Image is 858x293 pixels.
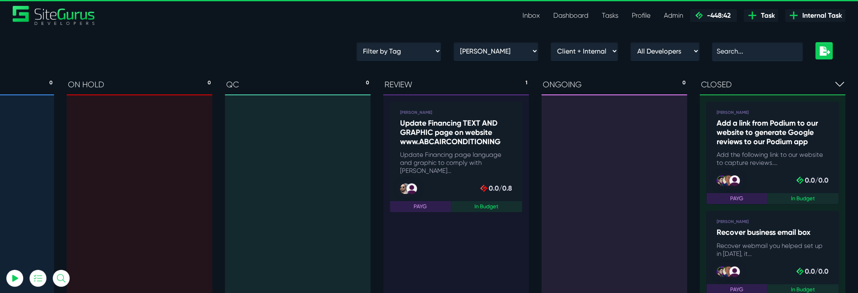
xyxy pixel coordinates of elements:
[700,75,845,96] div: CLOSED
[797,175,828,186] span: 0.0/0.0
[525,80,528,86] span: 1
[717,228,828,237] h5: Recover business email box
[541,75,687,96] div: ONGOING
[390,102,522,212] a: [PERSON_NAME] Update Financing TEXT AND GRAPHIC page on website www.ABCAIRCONDITIONING Update Fin...
[366,80,369,86] span: 0
[717,151,828,167] p: Add the following link to our website to capture reviews....
[27,149,120,167] button: Log In
[390,201,451,212] span: PAYG
[767,193,839,204] span: In Budget
[27,99,120,118] input: Email
[712,42,803,61] input: Search...
[717,119,828,146] h5: Add a link from Podium to our website to generate Google reviews to our Podium app
[690,9,737,22] a: -448:42
[704,11,731,19] span: -448:42
[706,102,839,204] a: [PERSON_NAME] Add a link from Podium to our website to generate Google reviews to our Podium app ...
[516,7,547,24] a: Inbox
[625,7,657,24] a: Profile
[717,242,828,258] p: Recover webmail you helped set up in [DATE], it...
[706,193,767,204] span: PAYG
[785,9,845,22] a: Internal Task
[595,7,625,24] a: Tasks
[657,7,690,24] a: Admin
[481,183,512,194] span: 0.0/0.8
[799,11,842,21] span: Internal Task
[13,6,95,25] a: SiteGurus
[451,201,522,212] span: In Budget
[717,110,749,115] b: [PERSON_NAME]
[758,11,775,21] span: Task
[400,119,512,146] h5: Update Financing TEXT AND GRAPHIC page on website www.ABCAIRCONDITIONING
[744,9,778,22] a: Task
[383,75,529,96] div: REVIEW
[717,219,749,224] b: [PERSON_NAME]
[682,80,686,86] span: 0
[49,80,53,86] span: 0
[67,75,212,96] div: ON HOLD
[797,266,828,277] span: 0.0/0.0
[547,7,595,24] a: Dashboard
[208,80,211,86] span: 0
[400,151,512,175] p: Update Financing page language and graphic to comply with [PERSON_NAME]...
[400,110,432,115] b: [PERSON_NAME]
[225,75,371,96] div: QC
[13,6,95,25] img: Sitegurus Logo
